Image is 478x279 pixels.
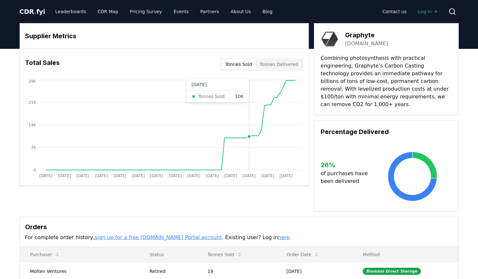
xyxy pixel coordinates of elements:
[25,222,453,232] h3: Orders
[243,174,256,178] tspan: [DATE]
[205,174,219,178] tspan: [DATE]
[363,268,421,275] div: Biomass Direct Storage
[222,59,256,69] button: Tonnes Sold
[225,6,256,17] a: About Us
[413,6,443,17] a: Log in
[50,6,277,17] nav: Main
[278,234,290,240] a: here
[377,6,412,17] a: Contact us
[169,6,194,17] a: Events
[125,6,167,17] a: Pricing Survey
[31,145,36,150] tspan: 7K
[50,6,91,17] a: Leaderboards
[321,30,339,48] img: Graphyte-logo
[58,174,71,178] tspan: [DATE]
[144,251,192,258] p: Status
[20,8,45,15] span: CDR fyi
[321,160,373,170] h3: 26 %
[358,251,453,258] p: Method
[25,31,303,41] h3: Supplier Metrics
[281,248,324,261] button: Order Date
[28,123,36,127] tspan: 14K
[257,6,278,17] a: Blog
[33,168,36,172] tspan: 0
[95,234,222,240] a: sign up for a free [DOMAIN_NAME] Portal account
[187,174,200,178] tspan: [DATE]
[377,6,443,17] nav: Main
[132,174,145,178] tspan: [DATE]
[321,54,452,108] p: Combining photosynthesis with practical engineering, Graphyte’s Carbon Casting technology provide...
[150,268,192,274] div: Retired
[321,170,373,185] p: of purchases have been delivered
[202,248,247,261] button: Tonnes Sold
[321,127,452,137] h3: Percentage Delivered
[39,174,52,178] tspan: [DATE]
[280,174,293,178] tspan: [DATE]
[150,174,163,178] tspan: [DATE]
[25,234,453,241] p: For complete order history, . Existing user? Log in .
[28,79,36,84] tspan: 28K
[25,58,60,71] h3: Total Sales
[20,7,45,16] a: CDR.fyi
[224,174,237,178] tspan: [DATE]
[169,174,182,178] tspan: [DATE]
[195,6,224,17] a: Partners
[95,174,108,178] tspan: [DATE]
[345,40,388,48] a: [DOMAIN_NAME]
[28,100,36,105] tspan: 21K
[418,8,438,15] span: Log in
[256,59,302,69] button: Tonnes Delivered
[25,248,65,261] button: Purchaser
[113,174,126,178] tspan: [DATE]
[76,174,89,178] tspan: [DATE]
[34,8,36,15] span: .
[261,174,274,178] tspan: [DATE]
[345,30,388,40] h3: Graphyte
[92,6,123,17] a: CDR Map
